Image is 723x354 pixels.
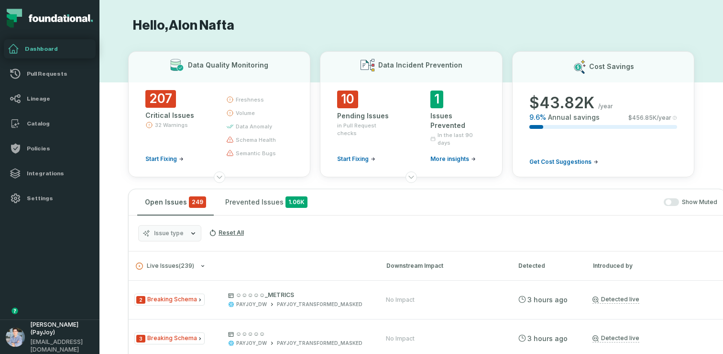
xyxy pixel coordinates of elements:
[337,155,369,163] span: Start Fixing
[31,338,94,354] span: alon@foundational.io
[136,263,369,270] button: Live Issues(239)
[589,62,634,71] h3: Cost Savings
[27,194,90,202] h4: Settings
[236,109,255,117] span: volume
[386,335,415,343] div: No Impact
[11,307,19,315] div: Tooltip anchor
[27,145,90,152] h4: Policies
[25,45,92,53] h4: Dashboard
[430,91,443,108] span: 1
[285,196,307,208] span: 1.06K
[628,114,671,122] span: $ 456.85K /year
[188,60,268,70] h3: Data Quality Monitoring
[4,89,96,108] a: Lineage
[4,164,96,183] a: Integrations
[598,103,613,110] span: /year
[378,60,462,70] h3: Data Incident Prevention
[236,301,267,308] div: PAYJOY_DW
[236,136,276,144] span: schema health
[27,95,90,103] h4: Lineage
[277,340,362,347] div: PAYJOY_TRANSFORMED_MASKED
[145,155,177,163] span: Start Fixing
[319,198,717,206] div: Show Muted
[236,340,267,347] div: PAYJOY_DW
[31,321,94,336] span: Alon Nafta (PayJoy)
[205,225,248,240] button: Reset All
[27,70,90,78] h4: Pull Requests
[337,111,392,121] div: Pending Issues
[4,139,96,158] a: Policies
[4,64,96,83] a: Pull Requests
[27,120,90,127] h4: Catalog
[386,262,501,270] div: Downstream Impact
[512,51,694,177] button: Cost Savings$43.82K/year9.6%Annual savings$456.85K/yearGet Cost Suggestions
[4,39,96,58] a: Dashboard
[438,131,485,147] span: In the last 90 days
[27,170,90,177] h4: Integrations
[529,113,546,122] span: 9.6 %
[4,114,96,133] a: Catalog
[4,189,96,208] a: Settings
[430,111,485,130] div: Issues Prevented
[134,294,205,306] span: Issue Type
[277,301,362,308] div: PAYJOY_TRANSFORMED_MASKED
[320,51,502,177] button: Data Incident Prevention10Pending Issuesin Pull Request checksStart Fixing1Issues PreventedIn the...
[145,90,176,108] span: 207
[138,225,201,241] button: Issue type
[593,262,679,270] div: Introduced by
[386,296,415,304] div: No Impact
[189,196,206,208] span: critical issues and errors combined
[128,51,310,177] button: Data Quality Monitoring207Critical Issues32 WarningsStart Fixingfreshnessvolumedata anomalyschema...
[337,155,375,163] a: Start Fixing
[529,158,598,166] a: Get Cost Suggestions
[228,291,369,299] p: ☺☺☺☺☺_METRICS
[145,155,184,163] a: Start Fixing
[228,330,369,338] p: ☺☺☺☺☺
[154,229,184,237] span: Issue type
[136,263,194,270] span: Live Issues ( 239 )
[236,149,276,157] span: semantic bugs
[145,111,209,120] div: Critical Issues
[592,296,639,304] a: Detected live
[430,155,469,163] span: More insights
[136,296,145,304] span: Severity
[137,189,214,215] button: Open Issues
[430,155,476,163] a: More insights
[337,122,392,137] span: in Pull Request checks
[128,17,694,34] h1: Hello, Alon Nafta
[529,158,592,166] span: Get Cost Suggestions
[529,93,594,113] span: $ 43.82K
[236,123,272,130] span: data anomaly
[155,121,188,129] span: 32 Warnings
[236,96,264,103] span: freshness
[136,335,145,343] span: Severity
[218,189,315,215] button: Prevented Issues
[337,91,358,108] span: 10
[134,332,205,344] span: Issue Type
[548,113,600,122] span: Annual savings
[527,334,568,343] relative-time: Sep 29, 2025, 10:45 AM PDT
[592,334,639,343] a: Detected live
[518,262,576,270] div: Detected
[527,296,568,304] relative-time: Sep 29, 2025, 10:45 AM PDT
[6,328,25,347] img: avatar of Alon Nafta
